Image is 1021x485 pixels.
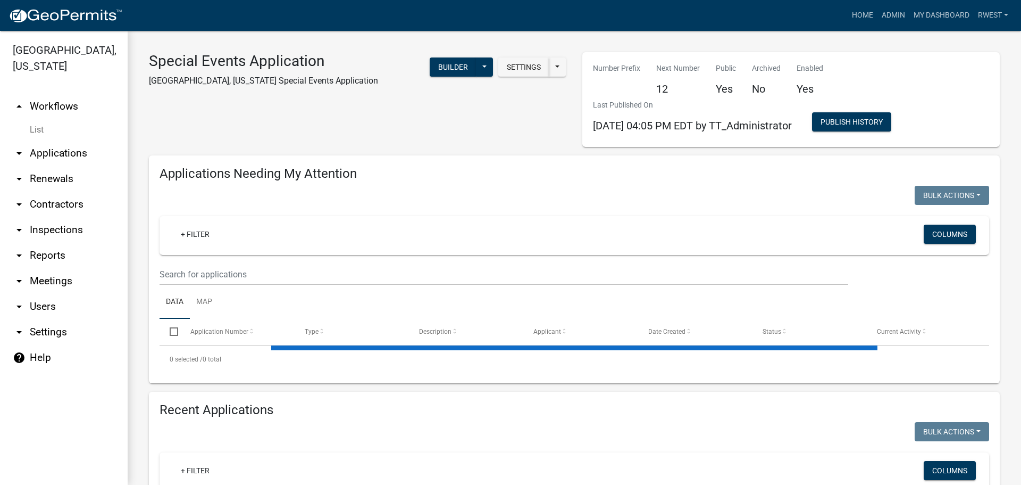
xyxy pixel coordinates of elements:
[867,319,981,344] datatable-header-cell: Current Activity
[430,57,476,77] button: Builder
[877,328,921,335] span: Current Activity
[13,172,26,185] i: arrow_drop_down
[915,186,989,205] button: Bulk Actions
[812,119,891,127] wm-modal-confirm: Workflow Publish History
[409,319,523,344] datatable-header-cell: Description
[498,57,549,77] button: Settings
[974,5,1012,26] a: rwest
[13,224,26,236] i: arrow_drop_down
[656,63,700,74] p: Next Number
[797,83,823,95] h5: Yes
[13,300,26,313] i: arrow_drop_down
[924,225,976,244] button: Columns
[812,112,891,131] button: Publish History
[593,100,792,111] p: Last Published On
[13,198,26,211] i: arrow_drop_down
[13,351,26,364] i: help
[13,147,26,160] i: arrow_drop_down
[160,285,190,319] a: Data
[656,83,700,95] h5: 12
[593,119,792,132] span: [DATE] 04:05 PM EDT by TT_Administrator
[149,75,378,87] p: [GEOGRAPHIC_DATA], [US_STATE] Special Events Application
[533,328,561,335] span: Applicant
[160,264,848,285] input: Search for applications
[190,285,219,319] a: Map
[170,356,203,363] span: 0 selected /
[752,63,781,74] p: Archived
[877,5,909,26] a: Admin
[909,5,974,26] a: My Dashboard
[13,100,26,113] i: arrow_drop_up
[13,275,26,287] i: arrow_drop_down
[924,461,976,480] button: Columns
[160,346,989,373] div: 0 total
[763,328,781,335] span: Status
[638,319,752,344] datatable-header-cell: Date Created
[295,319,409,344] datatable-header-cell: Type
[160,319,180,344] datatable-header-cell: Select
[172,225,218,244] a: + Filter
[305,328,319,335] span: Type
[13,249,26,262] i: arrow_drop_down
[752,319,867,344] datatable-header-cell: Status
[149,52,378,70] h3: Special Events Application
[915,422,989,441] button: Bulk Actions
[190,328,248,335] span: Application Number
[160,402,989,418] h4: Recent Applications
[180,319,294,344] datatable-header-cell: Application Number
[848,5,877,26] a: Home
[716,83,736,95] h5: Yes
[419,328,451,335] span: Description
[797,63,823,74] p: Enabled
[523,319,638,344] datatable-header-cell: Applicant
[593,63,640,74] p: Number Prefix
[752,83,781,95] h5: No
[160,166,989,182] h4: Applications Needing My Attention
[648,328,685,335] span: Date Created
[172,461,218,480] a: + Filter
[13,326,26,339] i: arrow_drop_down
[716,63,736,74] p: Public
